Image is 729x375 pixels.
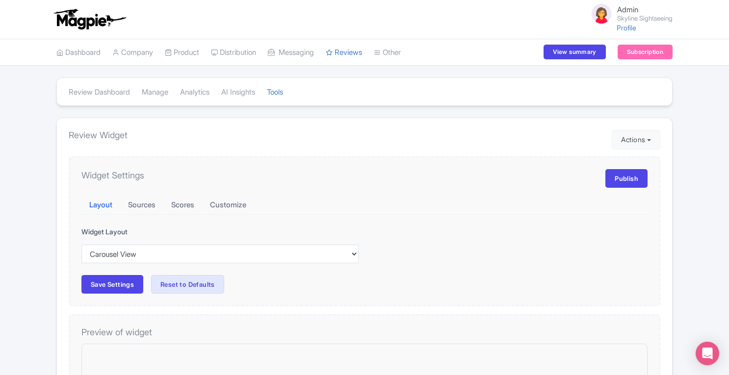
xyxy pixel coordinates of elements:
[268,39,314,66] a: Messaging
[81,196,120,215] button: Layout
[374,39,401,66] a: Other
[81,170,144,181] h4: Widget Settings
[211,39,256,66] a: Distribution
[617,5,638,14] span: Admin
[221,79,255,106] a: AI Insights
[56,39,101,66] a: Dashboard
[696,342,719,365] div: Open Intercom Messenger
[180,79,209,106] a: Analytics
[617,15,673,22] small: Skyline Sightseeing
[163,196,202,215] button: Scores
[590,2,613,25] img: avatar_key_member-9c1dde93af8b07d7383eb8b5fb890c87.png
[544,45,605,59] a: View summary
[52,8,128,30] img: logo-ab69f6fb50320c5b225c76a69d11143b.png
[612,130,660,150] button: Actions
[81,226,359,237] label: Widget Layout
[202,196,254,215] button: Customize
[617,24,636,32] a: Profile
[151,275,224,294] button: Reset to Defaults
[81,275,143,294] button: Save Settings
[326,39,362,66] a: Reviews
[81,327,648,338] h4: Preview of widget
[267,79,283,106] a: Tools
[165,39,199,66] a: Product
[584,2,673,25] a: Admin Skyline Sightseeing
[605,169,648,188] a: Publish
[142,79,168,106] a: Manage
[112,39,153,66] a: Company
[69,130,660,141] h4: Review Widget
[120,196,163,215] button: Sources
[69,79,130,106] a: Review Dashboard
[618,45,673,59] a: Subscription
